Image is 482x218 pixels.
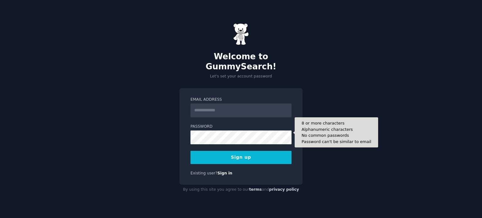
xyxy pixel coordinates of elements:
a: privacy policy [269,187,299,192]
span: Existing user? [190,171,217,175]
div: By using this site you agree to our and [179,185,303,195]
button: Sign up [190,151,292,164]
label: Password [190,124,292,130]
h2: Welcome to GummySearch! [179,52,303,72]
p: Let's set your account password [179,74,303,79]
label: Email Address [190,97,292,103]
img: Gummy Bear [233,23,249,45]
a: terms [249,187,262,192]
a: Sign in [217,171,233,175]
